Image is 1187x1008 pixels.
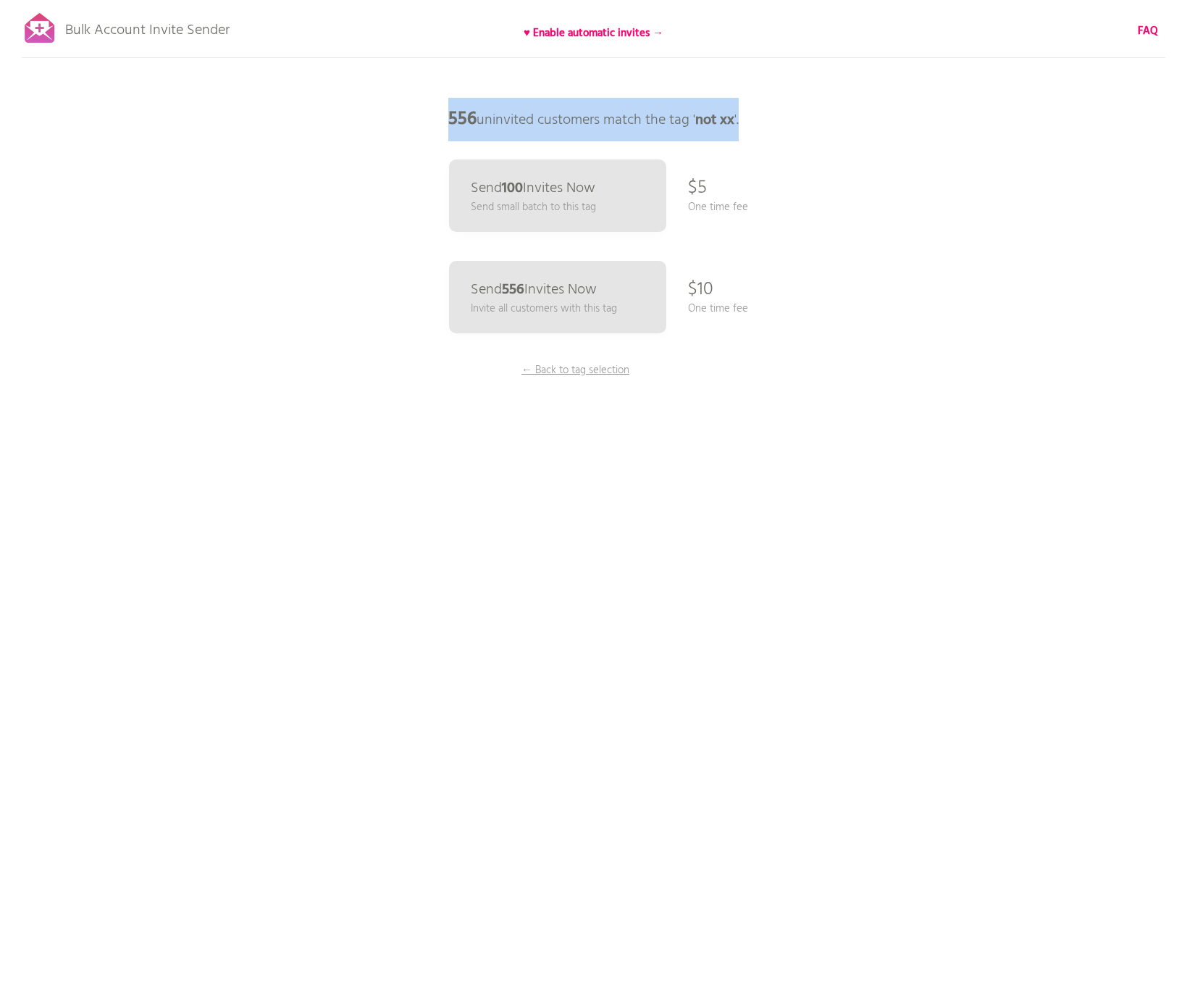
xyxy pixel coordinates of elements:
b: 556 [502,278,524,301]
b: ♥ Enable automatic invites → [524,25,663,42]
p: $5 [688,167,707,210]
p: Send Invites Now [471,283,597,297]
p: Send small batch to this tag [471,199,596,215]
a: Send556Invites Now Invite all customers with this tag [449,261,666,333]
a: Send100Invites Now Send small batch to this tag [449,159,666,232]
p: $10 [688,268,713,312]
p: One time fee [688,301,748,317]
p: Send Invites Now [471,181,595,196]
b: not xx [695,109,734,132]
b: 556 [448,105,477,134]
p: uninvited customers match the tag ' '. [377,98,811,141]
a: FAQ [1138,23,1158,39]
b: 100 [502,177,523,200]
p: Bulk Account Invite Sender [65,9,230,45]
b: FAQ [1138,22,1158,40]
p: ← Back to tag selection [521,362,630,378]
p: One time fee [688,199,748,215]
p: Invite all customers with this tag [471,301,617,317]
